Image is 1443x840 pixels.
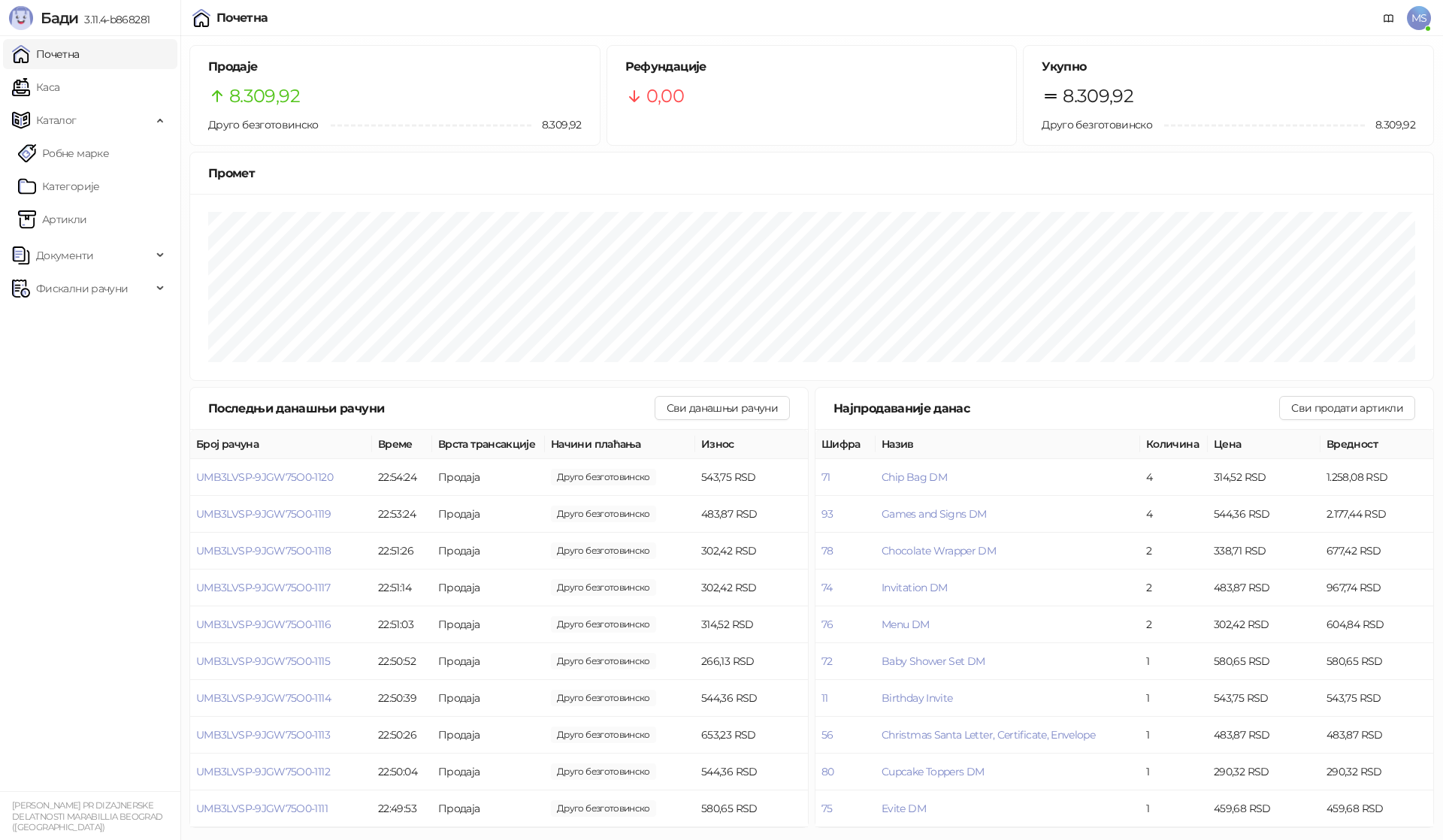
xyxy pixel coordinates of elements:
td: 580,65 RSD [1320,643,1433,680]
small: [PERSON_NAME] PR DIZAJNERSKE DELATNOSTI MARABILLIA BEOGRAD ([GEOGRAPHIC_DATA]) [12,800,162,832]
button: UMB3LVSP-9JGW75O0-1113 [196,728,330,742]
span: 8.309,92 [229,82,300,110]
td: 1 [1140,717,1208,754]
img: Logo [9,6,33,30]
button: 71 [821,470,830,484]
td: 483,87 RSD [1208,570,1320,606]
button: Evite DM [882,802,926,815]
span: UMB3LVSP-9JGW75O0-1114 [196,691,331,705]
td: Продаја [432,754,545,790]
td: Продаја [432,790,545,827]
span: 483,87 [551,506,656,522]
button: UMB3LVSP-9JGW75O0-1117 [196,581,330,594]
a: ArtikliАртикли [18,204,87,234]
td: 544,36 RSD [695,754,808,790]
h5: Продаје [208,58,582,76]
td: 22:50:26 [372,717,432,754]
th: Број рачуна [190,430,372,459]
td: 4 [1140,496,1208,533]
span: 266,13 [551,653,656,669]
td: 22:49:53 [372,790,432,827]
td: 544,36 RSD [695,680,808,717]
td: 544,36 RSD [1208,496,1320,533]
td: Продаја [432,570,545,606]
th: Шифра [815,430,876,459]
td: Продаја [432,459,545,496]
button: 74 [821,581,833,594]
span: 302,42 [551,542,656,559]
td: 302,42 RSD [1208,606,1320,643]
button: Сви продати артикли [1279,396,1415,420]
a: Документација [1377,6,1401,30]
td: 22:51:03 [372,606,432,643]
td: 1.258,08 RSD [1320,459,1433,496]
th: Цена [1208,430,1320,459]
td: 459,68 RSD [1320,790,1433,827]
span: 8.309,92 [1365,116,1415,133]
td: 1 [1140,680,1208,717]
a: Каса [12,72,59,102]
button: UMB3LVSP-9JGW75O0-1120 [196,470,333,484]
span: 3.11.4-b868281 [78,13,150,26]
button: Chip Bag DM [882,470,947,484]
span: 544,36 [551,763,656,780]
td: 4 [1140,459,1208,496]
th: Вредност [1320,430,1433,459]
td: 967,74 RSD [1320,570,1433,606]
div: Најпродаваније данас [833,399,1279,418]
td: 266,13 RSD [695,643,808,680]
span: 0,00 [646,82,684,110]
td: Продаја [432,606,545,643]
td: 543,75 RSD [1320,680,1433,717]
span: Друго безготовинско [1042,118,1152,131]
span: Бади [41,9,78,27]
button: Baby Shower Set DM [882,654,985,668]
td: 1 [1140,790,1208,827]
button: Cupcake Toppers DM [882,765,984,778]
td: 543,75 RSD [1208,680,1320,717]
td: 22:50:39 [372,680,432,717]
span: UMB3LVSP-9JGW75O0-1116 [196,618,331,631]
td: 338,71 RSD [1208,533,1320,570]
button: Games and Signs DM [882,507,986,521]
h5: Рефундације [625,58,999,76]
td: 483,87 RSD [1320,717,1433,754]
button: 72 [821,654,833,668]
span: Фискални рачуни [36,273,128,304]
span: Документи [36,240,93,270]
td: 580,65 RSD [1208,643,1320,680]
td: 2 [1140,533,1208,570]
th: Назив [876,430,1140,459]
td: 302,42 RSD [695,570,808,606]
span: UMB3LVSP-9JGW75O0-1118 [196,544,331,557]
span: Chocolate Wrapper DM [882,544,996,557]
button: Birthday Invite [882,691,952,705]
button: 75 [821,802,833,815]
td: Продаја [432,496,545,533]
a: Почетна [12,39,80,69]
td: 543,75 RSD [695,459,808,496]
button: UMB3LVSP-9JGW75O0-1119 [196,507,331,521]
td: 22:51:14 [372,570,432,606]
span: 8.309,92 [1063,82,1133,110]
button: Invitation DM [882,581,948,594]
span: UMB3LVSP-9JGW75O0-1115 [196,654,330,668]
button: Christmas Santa Letter, Certificate, Envelope [882,728,1095,742]
button: 80 [821,765,834,778]
td: 580,65 RSD [695,790,808,827]
td: 314,52 RSD [695,606,808,643]
th: Врста трансакције [432,430,545,459]
a: Категорије [18,171,100,201]
td: 22:53:24 [372,496,432,533]
td: 22:51:26 [372,533,432,570]
div: Промет [208,164,1415,183]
